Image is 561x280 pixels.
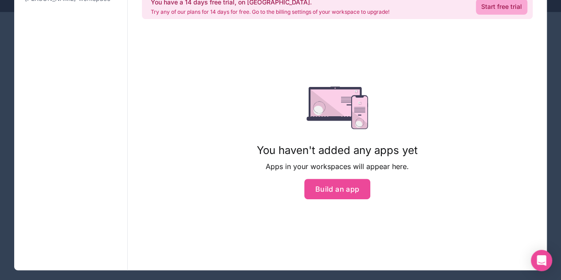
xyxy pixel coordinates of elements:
[151,8,389,16] p: Try any of our plans for 14 days for free. Go to the billing settings of your workspace to upgrade!
[257,143,418,158] h1: You haven't added any apps yet
[306,87,368,129] img: empty state
[531,250,552,271] div: Open Intercom Messenger
[304,179,371,199] button: Build an app
[257,161,418,172] p: Apps in your workspaces will appear here.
